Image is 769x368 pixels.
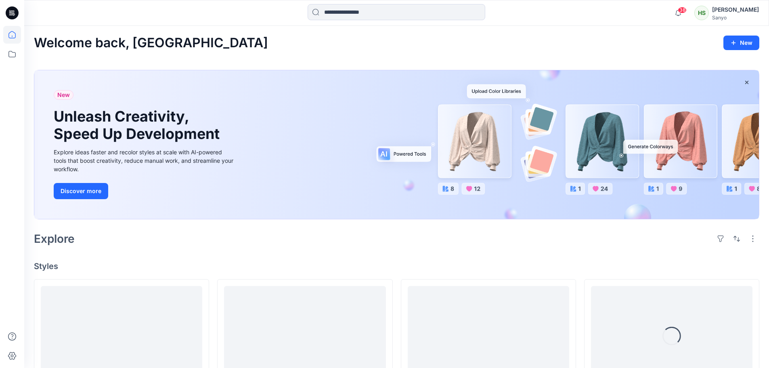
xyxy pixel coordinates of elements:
button: New [723,36,759,50]
h1: Unleash Creativity, Speed Up Development [54,108,223,143]
div: [PERSON_NAME] [712,5,759,15]
span: 38 [678,7,687,13]
h4: Styles [34,261,759,271]
div: Explore ideas faster and recolor styles at scale with AI-powered tools that boost creativity, red... [54,148,235,173]
h2: Explore [34,232,75,245]
a: Discover more [54,183,235,199]
div: HS [694,6,709,20]
span: New [57,90,70,100]
button: Discover more [54,183,108,199]
h2: Welcome back, [GEOGRAPHIC_DATA] [34,36,268,50]
div: Sanyo [712,15,759,21]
